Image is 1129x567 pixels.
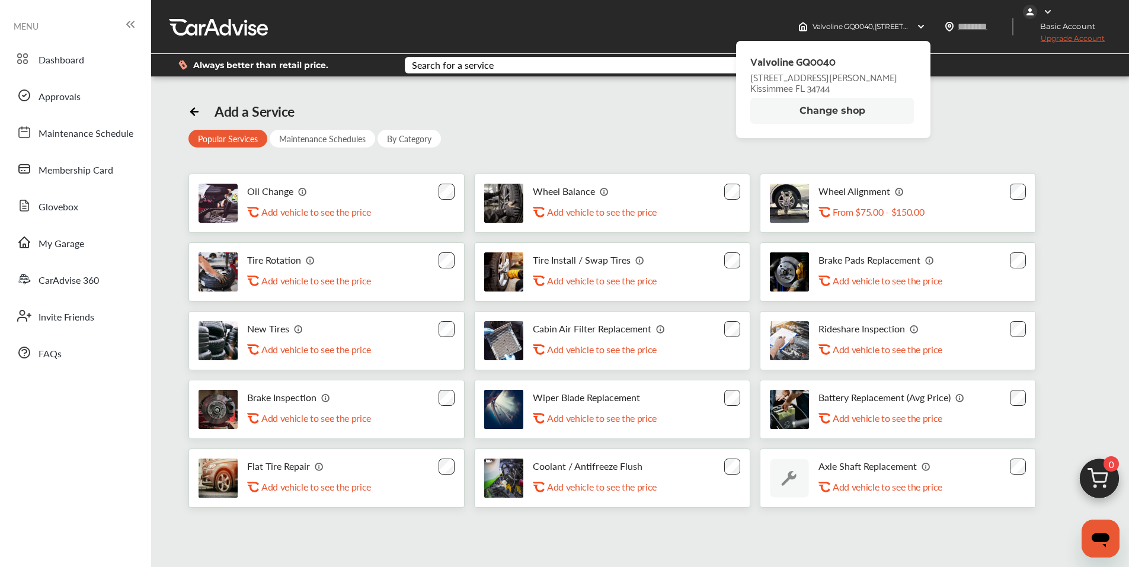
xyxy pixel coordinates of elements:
[1024,20,1104,33] span: Basic Account
[635,255,645,265] img: info_icon_vector.svg
[11,153,139,184] a: Membership Card
[547,275,657,286] p: Add vehicle to see the price
[261,344,371,355] p: Add vehicle to see the price
[770,459,809,498] img: default_wrench_icon.d1a43860.svg
[378,130,441,148] div: By Category
[750,98,914,124] button: Change shop
[833,275,942,286] p: Add vehicle to see the price
[533,323,651,334] p: Cabin Air Filter Replacement
[484,321,523,360] img: cabin-air-filter-replacement-thumb.jpg
[247,460,310,472] p: Flat Tire Repair
[247,185,293,197] p: Oil Change
[270,130,375,148] div: Maintenance Schedules
[533,460,642,472] p: Coolant / Antifreeze Flush
[11,190,139,221] a: Glovebox
[922,462,931,471] img: info_icon_vector.svg
[178,60,187,70] img: dollor_label_vector.a70140d1.svg
[39,236,84,252] span: My Garage
[925,255,935,265] img: info_icon_vector.svg
[199,321,238,360] img: new-tires-thumb.jpg
[39,347,62,362] span: FAQs
[547,206,657,217] p: Add vehicle to see the price
[547,412,657,424] p: Add vehicle to see the price
[813,22,1075,31] span: Valvoline GQ0040 , [STREET_ADDRESS][PERSON_NAME] Kissimmee , FL 34744
[833,481,942,492] p: Add vehicle to see the price
[770,390,809,429] img: battery-replacement-thumb.jpg
[306,255,315,265] img: info_icon_vector.svg
[533,392,640,403] p: Wiper Blade Replacement
[199,390,238,429] img: brake-inspection-thumb.jpg
[199,252,238,291] img: tire-rotation-thumb.jpg
[11,227,139,258] a: My Garage
[39,273,99,289] span: CarAdvise 360
[261,481,371,492] p: Add vehicle to see the price
[261,275,371,286] p: Add vehicle to see the price
[833,206,924,217] p: From $75.00 - $150.00
[484,459,523,498] img: engine-cooling-thumb.jpg
[247,392,316,403] p: Brake Inspection
[298,187,308,196] img: info_icon_vector.svg
[199,459,238,498] img: flat-tire-repair-thumb.jpg
[39,163,113,178] span: Membership Card
[750,82,897,93] span: Kissimmee FL 34744
[533,185,595,197] p: Wheel Balance
[247,254,301,265] p: Tire Rotation
[39,89,81,105] span: Approvals
[39,200,78,215] span: Glovebox
[770,184,809,223] img: wheel-alignment-thumb.jpg
[798,22,808,31] img: header-home-logo.8d720a4f.svg
[261,206,371,217] p: Add vehicle to see the price
[1012,18,1013,36] img: header-divider.bc55588e.svg
[188,130,267,148] div: Popular Services
[818,254,920,265] p: Brake Pads Replacement
[945,22,954,31] img: location_vector.a44bc228.svg
[484,390,523,429] img: thumb_Wipers.jpg
[294,324,303,334] img: info_icon_vector.svg
[39,126,133,142] span: Maintenance Schedule
[261,412,371,424] p: Add vehicle to see the price
[955,393,965,402] img: info_icon_vector.svg
[321,393,331,402] img: info_icon_vector.svg
[11,264,139,294] a: CarAdvise 360
[484,184,523,223] img: tire-wheel-balance-thumb.jpg
[247,323,289,334] p: New Tires
[1023,5,1037,19] img: jVpblrzwTbfkPYzPPzSLxeg0AAAAASUVORK5CYII=
[818,392,951,403] p: Battery Replacement (Avg Price)
[833,344,942,355] p: Add vehicle to see the price
[11,43,139,74] a: Dashboard
[412,60,494,70] div: Search for a service
[39,53,84,68] span: Dashboard
[199,184,238,223] img: oil-change-thumb.jpg
[484,252,523,291] img: tire-install-swap-tires-thumb.jpg
[11,80,139,111] a: Approvals
[818,323,905,334] p: Rideshare Inspection
[770,321,809,360] img: rideshare-visual-inspection-thumb.jpg
[1023,34,1105,49] span: Upgrade Account
[818,460,917,472] p: Axle Shaft Replacement
[547,344,657,355] p: Add vehicle to see the price
[656,324,666,334] img: info_icon_vector.svg
[533,254,631,265] p: Tire Install / Swap Tires
[910,324,919,334] img: info_icon_vector.svg
[215,103,295,120] div: Add a Service
[750,72,897,82] span: [STREET_ADDRESS][PERSON_NAME]
[315,462,324,471] img: info_icon_vector.svg
[1082,520,1120,558] iframe: Button to launch messaging window, conversation in progress
[547,481,657,492] p: Add vehicle to see the price
[11,337,139,368] a: FAQs
[600,187,609,196] img: info_icon_vector.svg
[818,185,890,197] p: Wheel Alignment
[39,310,94,325] span: Invite Friends
[833,412,942,424] p: Add vehicle to see the price
[916,22,926,31] img: header-down-arrow.9dd2ce7d.svg
[1071,453,1128,510] img: cart_icon.3d0951e8.svg
[750,55,897,67] span: Valvoline GQ0040
[11,117,139,148] a: Maintenance Schedule
[1043,7,1053,17] img: WGsFRI8htEPBVLJbROoPRyZpYNWhNONpIPPETTm6eUC0GeLEiAAAAAElFTkSuQmCC
[770,252,809,291] img: brake-pads-replacement-thumb.jpg
[1104,456,1119,472] span: 0
[895,187,904,196] img: info_icon_vector.svg
[11,300,139,331] a: Invite Friends
[14,21,39,31] span: MENU
[193,61,328,69] span: Always better than retail price.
